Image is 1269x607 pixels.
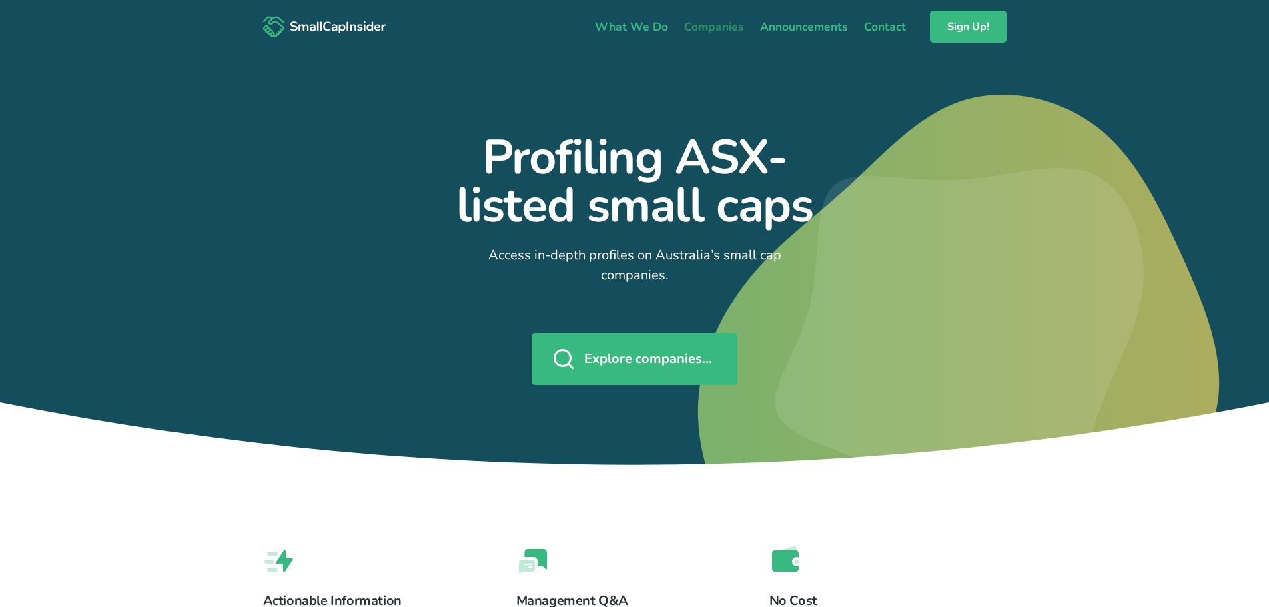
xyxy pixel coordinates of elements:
a: Announcements [752,13,856,41]
img: SmallCapInsider [263,16,386,38]
h1: Profiling ASX-listed small caps [453,133,817,229]
p: Access in-depth profiles on Australia’s small cap companies. [453,245,817,285]
a: Sign Up! [930,11,1007,43]
span: Explore companies... [584,349,712,369]
a: Explore companies... [532,333,737,385]
a: Companies [676,13,752,41]
a: What We Do [587,13,676,41]
a: Contact [856,13,914,41]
